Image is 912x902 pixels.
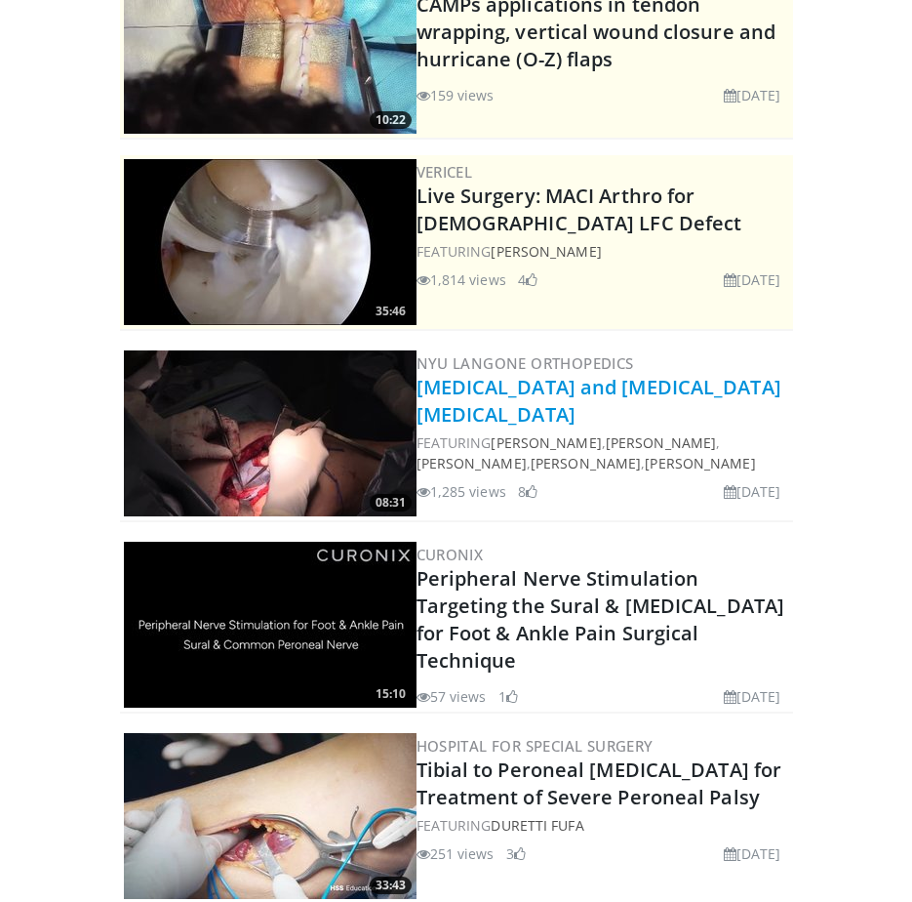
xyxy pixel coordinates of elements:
[124,159,416,325] img: eb023345-1e2d-4374-a840-ddbc99f8c97c.300x170_q85_crop-smart_upscale.jpg
[416,85,495,105] li: 159 views
[498,686,518,707] li: 1
[645,454,755,472] a: [PERSON_NAME]
[491,433,601,452] a: [PERSON_NAME]
[518,481,537,502] li: 8
[518,269,537,290] li: 4
[124,542,416,708] img: f705c0c4-809c-4b75-8682-bad47336147d.300x170_q85_crop-smart_upscale.jpg
[416,686,487,707] li: 57 views
[416,374,781,428] a: [MEDICAL_DATA] and [MEDICAL_DATA] [MEDICAL_DATA]
[724,269,781,290] li: [DATE]
[416,353,634,373] a: NYU Langone Orthopedics
[124,159,416,325] a: 35:46
[724,85,781,105] li: [DATE]
[416,241,789,262] div: FEATURING
[606,433,716,452] a: [PERSON_NAME]
[724,481,781,502] li: [DATE]
[506,843,526,864] li: 3
[416,736,654,756] a: Hospital for Special Surgery
[416,454,527,472] a: [PERSON_NAME]
[416,815,789,836] div: FEATURING
[416,269,506,290] li: 1,814 views
[370,877,412,894] span: 33:43
[491,242,601,261] a: [PERSON_NAME]
[416,843,495,864] li: 251 views
[416,545,484,564] a: Curonix
[124,350,416,516] a: 08:31
[124,733,416,899] a: 33:43
[124,350,416,516] img: a728aa9f-6776-4ffe-acea-8227049a05b4.300x170_q85_crop-smart_upscale.jpg
[370,494,412,512] span: 08:31
[416,432,789,473] div: FEATURING , , , ,
[416,162,473,182] a: Vericel
[124,733,416,899] img: 4a3997a5-6c5a-49b3-a6e4-63fcd0a066a7.300x170_q85_crop-smart_upscale.jpg
[124,542,416,708] a: 15:10
[531,454,641,472] a: [PERSON_NAME]
[416,757,782,810] a: Tibial to Peroneal [MEDICAL_DATA] for Treatment of Severe Peroneal Palsy
[724,686,781,707] li: [DATE]
[724,843,781,864] li: [DATE]
[370,303,412,320] span: 35:46
[370,111,412,129] span: 10:22
[416,565,785,674] a: Peripheral Nerve Stimulation Targeting the Sural & [MEDICAL_DATA] for Foot & Ankle Pain Surgical ...
[416,183,742,236] a: Live Surgery: MACI Arthro for [DEMOGRAPHIC_DATA] LFC Defect
[370,685,412,703] span: 15:10
[416,481,506,502] li: 1,285 views
[491,816,583,835] a: Duretti Fufa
